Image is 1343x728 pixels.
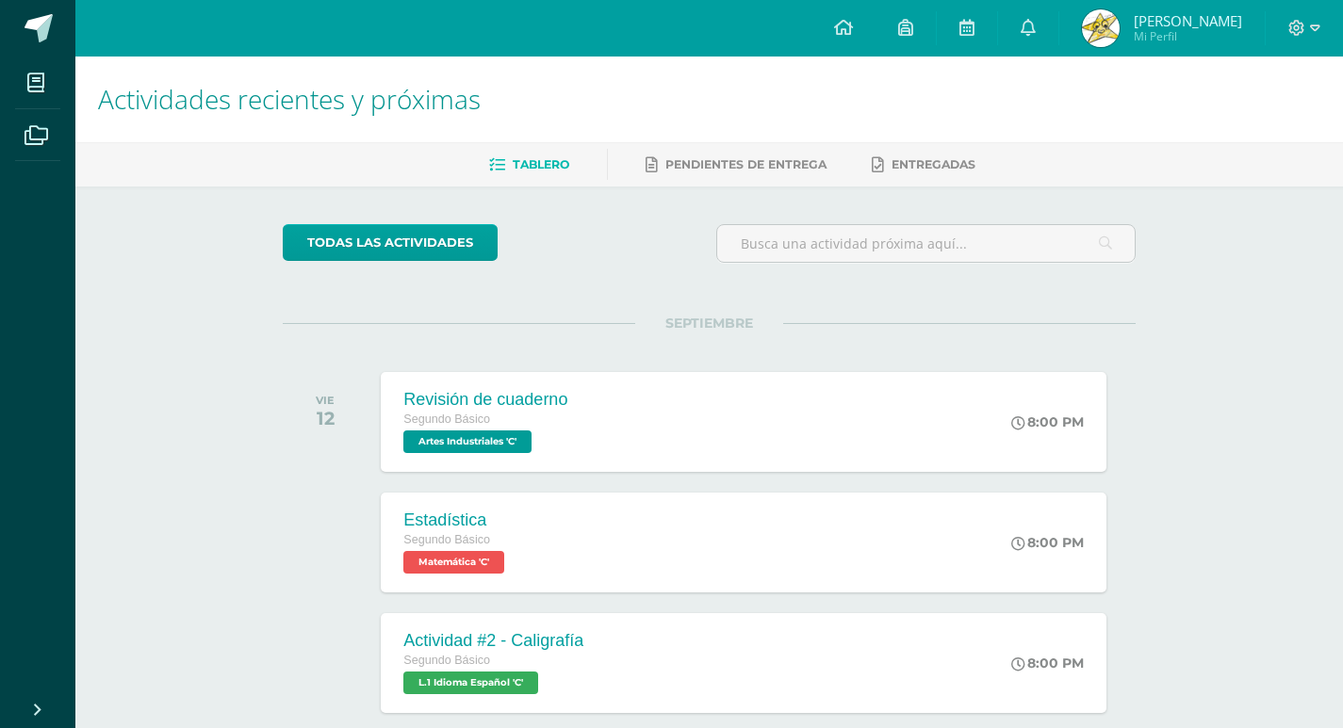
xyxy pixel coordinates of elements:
[98,81,481,117] span: Actividades recientes y próximas
[1011,655,1084,671] div: 8:00 PM
[1011,413,1084,430] div: 8:00 PM
[646,150,827,180] a: Pendientes de entrega
[635,315,783,332] span: SEPTIEMBRE
[403,551,504,574] span: Matemática 'C'
[513,157,569,171] span: Tablero
[403,510,509,530] div: Estadística
[892,157,975,171] span: Entregadas
[403,533,490,546] span: Segundo Básico
[1082,9,1120,47] img: 8dc4217d25edd1b77de4772aafab4d68.png
[1011,534,1084,551] div: 8:00 PM
[1134,28,1242,44] span: Mi Perfil
[403,413,490,426] span: Segundo Básico
[316,407,335,429] div: 12
[403,430,532,453] span: Artes Industriales 'C'
[665,157,827,171] span: Pendientes de entrega
[283,224,498,261] a: todas las Actividades
[872,150,975,180] a: Entregadas
[403,390,567,410] div: Revisión de cuaderno
[489,150,569,180] a: Tablero
[403,671,538,694] span: L.1 Idioma Español 'C'
[1134,11,1242,30] span: [PERSON_NAME]
[403,631,583,651] div: Actividad #2 - Caligrafía
[717,225,1135,262] input: Busca una actividad próxima aquí...
[403,654,490,667] span: Segundo Básico
[316,394,335,407] div: VIE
